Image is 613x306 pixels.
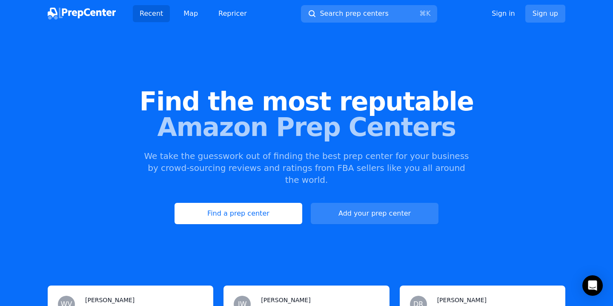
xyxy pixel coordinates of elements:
[582,275,603,296] div: Open Intercom Messenger
[525,5,565,23] a: Sign up
[175,203,302,224] a: Find a prep center
[177,5,205,22] a: Map
[320,9,388,19] span: Search prep centers
[419,9,426,17] kbd: ⌘
[492,9,515,19] a: Sign in
[14,114,599,140] span: Amazon Prep Centers
[212,5,254,22] a: Repricer
[14,89,599,114] span: Find the most reputable
[426,9,431,17] kbd: K
[85,296,135,304] h3: [PERSON_NAME]
[48,8,116,20] img: PrepCenter
[133,5,170,22] a: Recent
[261,296,310,304] h3: [PERSON_NAME]
[311,203,438,224] a: Add your prep center
[437,296,487,304] h3: [PERSON_NAME]
[143,150,470,186] p: We take the guesswork out of finding the best prep center for your business by crowd-sourcing rev...
[301,5,437,23] button: Search prep centers⌘K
